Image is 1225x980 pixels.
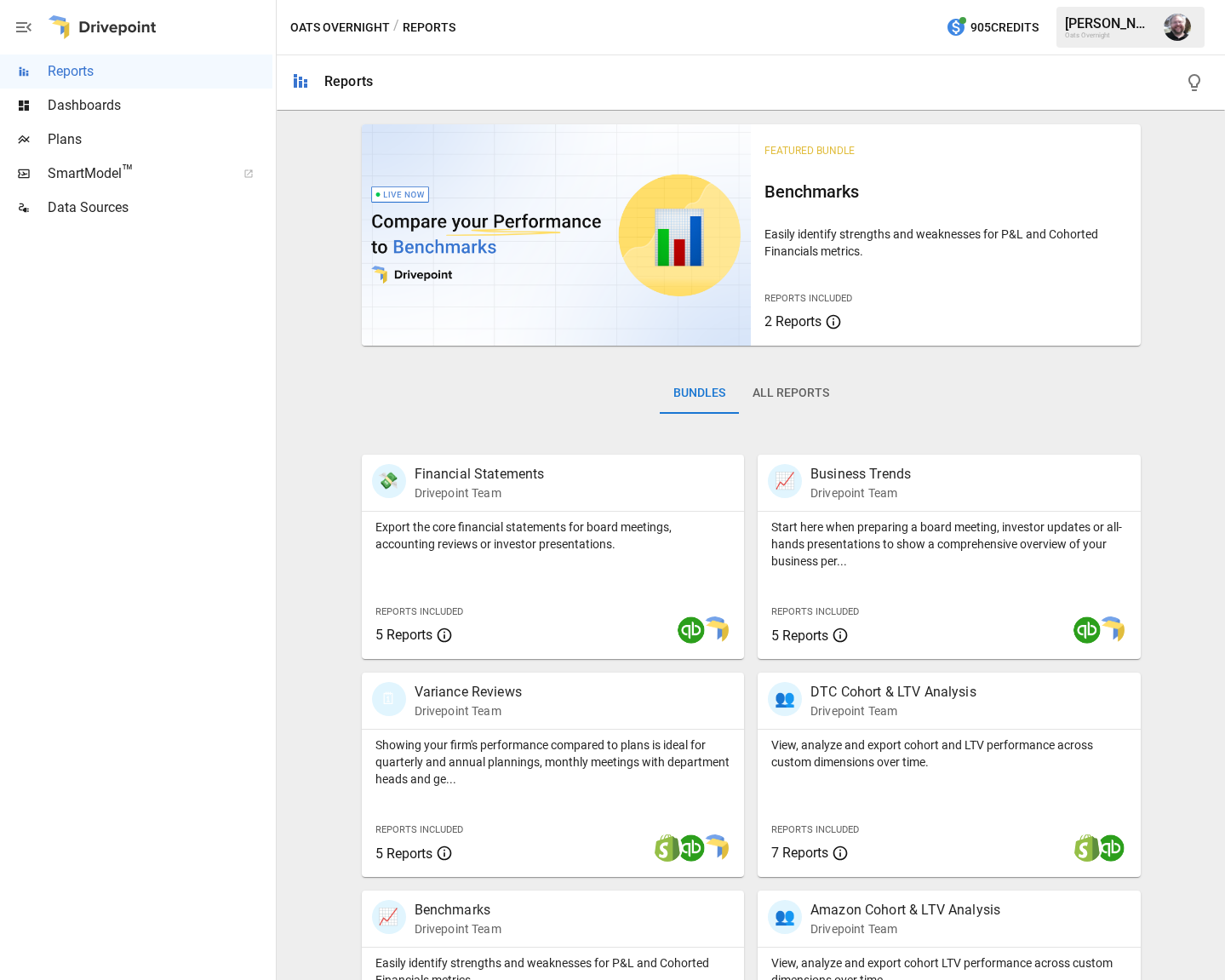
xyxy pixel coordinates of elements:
p: Drivepoint Team [810,484,911,501]
img: smart model [701,616,729,644]
div: Oats Overnight [1065,32,1153,39]
span: Reports Included [764,293,852,304]
p: Showing your firm's performance compared to plans is ideal for quarterly and annual plannings, mo... [375,736,731,788]
p: Drivepoint Team [810,702,976,719]
img: smart model [1097,616,1125,644]
span: 5 Reports [375,627,432,643]
span: Data Sources [48,198,272,218]
p: DTC Cohort & LTV Analysis [810,682,976,702]
span: Plans [48,129,272,150]
img: quickbooks [1097,834,1125,862]
img: smart model [701,834,729,862]
div: [PERSON_NAME] [1065,15,1153,32]
img: quickbooks [678,834,705,862]
span: Reports Included [375,606,463,617]
h6: Benchmarks [764,178,1127,205]
span: Reports Included [771,606,859,617]
span: 7 Reports [771,845,828,861]
p: Easily identify strengths and weaknesses for P&L and Cohorted Financials metrics. [764,226,1127,260]
div: 📈 [768,464,802,498]
div: Reports [324,73,373,89]
div: 👥 [768,900,802,934]
button: Thomas Keller [1153,3,1201,51]
p: Variance Reviews [415,682,522,702]
img: shopify [654,834,681,862]
p: Drivepoint Team [415,702,522,719]
div: 🗓 [372,682,406,716]
p: Drivepoint Team [810,920,1000,937]
p: Drivepoint Team [415,920,501,937]
p: Export the core financial statements for board meetings, accounting reviews or investor presentat... [375,519,731,553]
div: 💸 [372,464,406,498]
img: Thomas Keller [1164,14,1191,41]
button: Bundles [660,373,739,414]
p: Financial Statements [415,464,545,484]
span: 2 Reports [764,313,821,330]
span: Reports Included [375,824,463,835]
p: Business Trends [810,464,911,484]
p: Drivepoint Team [415,484,545,501]
span: Reports Included [771,824,859,835]
button: All Reports [739,373,843,414]
img: quickbooks [678,616,705,644]
div: / [393,17,399,38]
img: shopify [1073,834,1101,862]
div: 👥 [768,682,802,716]
span: Dashboards [48,95,272,116]
span: 5 Reports [771,628,828,644]
p: View, analyze and export cohort and LTV performance across custom dimensions over time. [771,736,1127,771]
button: Oats Overnight [290,17,390,38]
button: 905Credits [939,12,1045,43]
span: Featured Bundle [764,145,855,157]
img: video thumbnail [362,124,752,346]
span: Reports [48,61,272,82]
p: Amazon Cohort & LTV Analysis [810,900,1000,920]
span: ™ [122,161,134,182]
span: 905 Credits [970,17,1039,38]
span: SmartModel [48,163,225,184]
p: Start here when preparing a board meeting, investor updates or all-hands presentations to show a ... [771,519,1127,570]
span: 5 Reports [375,845,432,862]
p: Benchmarks [415,900,501,920]
div: 📈 [372,900,406,934]
img: quickbooks [1073,616,1101,644]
